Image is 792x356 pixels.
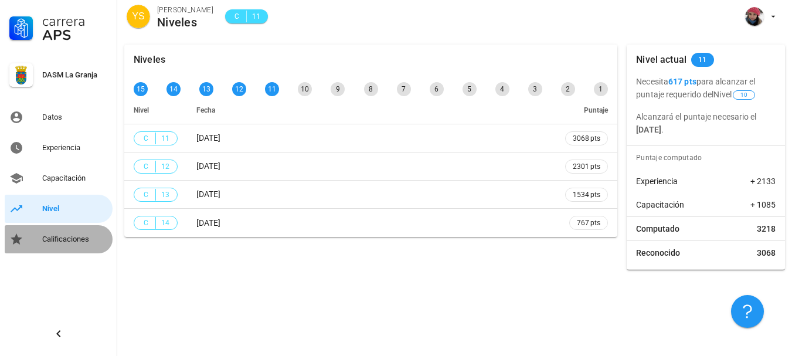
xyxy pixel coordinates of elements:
[5,195,113,223] a: Nivel
[594,82,608,96] div: 1
[251,11,261,22] span: 11
[556,96,617,124] th: Puntaje
[141,217,151,229] span: C
[196,161,220,171] span: [DATE]
[750,199,776,211] span: + 1085
[232,11,242,22] span: C
[573,133,600,144] span: 3068 pts
[528,82,542,96] div: 3
[331,82,345,96] div: 9
[668,77,696,86] b: 617 pts
[745,7,764,26] div: avatar
[463,82,477,96] div: 5
[196,106,215,114] span: Fecha
[196,133,220,143] span: [DATE]
[42,28,108,42] div: APS
[561,82,575,96] div: 2
[196,218,220,228] span: [DATE]
[495,82,509,96] div: 4
[134,82,148,96] div: 15
[636,45,686,75] div: Nivel actual
[740,91,747,99] span: 10
[42,70,108,80] div: DASM La Granja
[713,90,756,99] span: Nivel
[199,82,213,96] div: 13
[364,82,378,96] div: 8
[750,175,776,187] span: + 2133
[134,106,149,114] span: Nivel
[757,247,776,259] span: 3068
[42,174,108,183] div: Capacitación
[5,134,113,162] a: Experiencia
[397,82,411,96] div: 7
[265,82,279,96] div: 11
[161,161,170,172] span: 12
[42,14,108,28] div: Carrera
[698,53,707,67] span: 11
[42,113,108,122] div: Datos
[636,223,679,235] span: Computado
[5,103,113,131] a: Datos
[232,82,246,96] div: 12
[577,217,600,229] span: 767 pts
[157,4,213,16] div: [PERSON_NAME]
[573,189,600,201] span: 1534 pts
[141,189,151,201] span: C
[636,175,678,187] span: Experiencia
[127,5,150,28] div: avatar
[636,199,684,211] span: Capacitación
[157,16,213,29] div: Niveles
[636,110,776,136] p: Alcanzará el puntaje necesario el .
[141,161,151,172] span: C
[573,161,600,172] span: 2301 pts
[42,204,108,213] div: Nivel
[636,247,680,259] span: Reconocido
[298,82,312,96] div: 10
[42,235,108,244] div: Calificaciones
[166,82,181,96] div: 14
[124,96,187,124] th: Nivel
[196,189,220,199] span: [DATE]
[631,146,785,169] div: Puntaje computado
[584,106,608,114] span: Puntaje
[42,143,108,152] div: Experiencia
[430,82,444,96] div: 6
[187,96,556,124] th: Fecha
[134,45,165,75] div: Niveles
[5,164,113,192] a: Capacitación
[141,133,151,144] span: C
[161,133,170,144] span: 11
[636,75,776,101] p: Necesita para alcanzar el puntaje requerido del
[5,225,113,253] a: Calificaciones
[636,125,661,134] b: [DATE]
[757,223,776,235] span: 3218
[161,189,170,201] span: 13
[132,5,144,28] span: YS
[161,217,170,229] span: 14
